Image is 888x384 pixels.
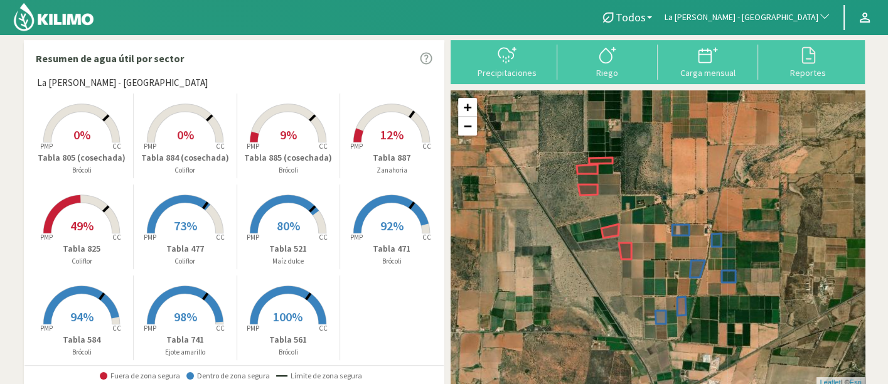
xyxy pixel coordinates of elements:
[665,11,818,24] span: La [PERSON_NAME] - [GEOGRAPHIC_DATA]
[31,165,134,176] p: Brócoli
[276,371,362,380] span: Límite de zona segura
[134,347,237,358] p: Ejote amarillo
[661,68,754,77] div: Carga mensual
[13,2,95,32] img: Kilimo
[36,51,184,66] p: Resumen de agua útil por sector
[561,68,654,77] div: Riego
[237,242,340,255] p: Tabla 521
[40,233,53,242] tspan: PMP
[461,68,554,77] div: Precipitaciones
[658,4,837,31] button: La [PERSON_NAME] - [GEOGRAPHIC_DATA]
[144,324,156,333] tspan: PMP
[174,218,197,233] span: 73%
[340,151,444,164] p: Tabla 887
[216,142,225,151] tspan: CC
[216,324,225,333] tspan: CC
[380,218,404,233] span: 92%
[247,233,259,242] tspan: PMP
[134,165,237,176] p: Coliflor
[319,324,328,333] tspan: CC
[340,242,444,255] p: Tabla 471
[380,127,404,142] span: 12%
[31,347,134,358] p: Brócoli
[113,324,122,333] tspan: CC
[280,127,297,142] span: 9%
[70,309,94,324] span: 94%
[350,142,363,151] tspan: PMP
[134,333,237,346] p: Tabla 741
[113,233,122,242] tspan: CC
[457,45,557,78] button: Precipitaciones
[237,347,340,358] p: Brócoli
[144,142,156,151] tspan: PMP
[174,309,197,324] span: 98%
[73,127,90,142] span: 0%
[134,242,237,255] p: Tabla 477
[340,256,444,267] p: Brócoli
[658,45,758,78] button: Carga mensual
[31,256,134,267] p: Coliflor
[177,127,194,142] span: 0%
[273,309,302,324] span: 100%
[100,371,180,380] span: Fuera de zona segura
[319,142,328,151] tspan: CC
[216,233,225,242] tspan: CC
[758,45,859,78] button: Reportes
[423,142,432,151] tspan: CC
[40,324,53,333] tspan: PMP
[237,165,340,176] p: Brócoli
[350,233,363,242] tspan: PMP
[762,68,855,77] div: Reportes
[134,256,237,267] p: Coliflor
[277,218,300,233] span: 80%
[237,151,340,164] p: Tabla 885 (cosechada)
[423,233,432,242] tspan: CC
[247,324,259,333] tspan: PMP
[37,76,208,90] span: La [PERSON_NAME] - [GEOGRAPHIC_DATA]
[458,98,477,117] a: Zoom in
[113,142,122,151] tspan: CC
[31,242,134,255] p: Tabla 825
[237,256,340,267] p: Maíz dulce
[237,333,340,346] p: Tabla 561
[557,45,658,78] button: Riego
[340,165,444,176] p: Zanahoria
[247,142,259,151] tspan: PMP
[144,233,156,242] tspan: PMP
[70,218,94,233] span: 49%
[319,233,328,242] tspan: CC
[40,142,53,151] tspan: PMP
[31,151,134,164] p: Tabla 805 (cosechada)
[31,333,134,346] p: Tabla 584
[186,371,270,380] span: Dentro de zona segura
[458,117,477,136] a: Zoom out
[134,151,237,164] p: Tabla 884 (cosechada)
[616,11,646,24] span: Todos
